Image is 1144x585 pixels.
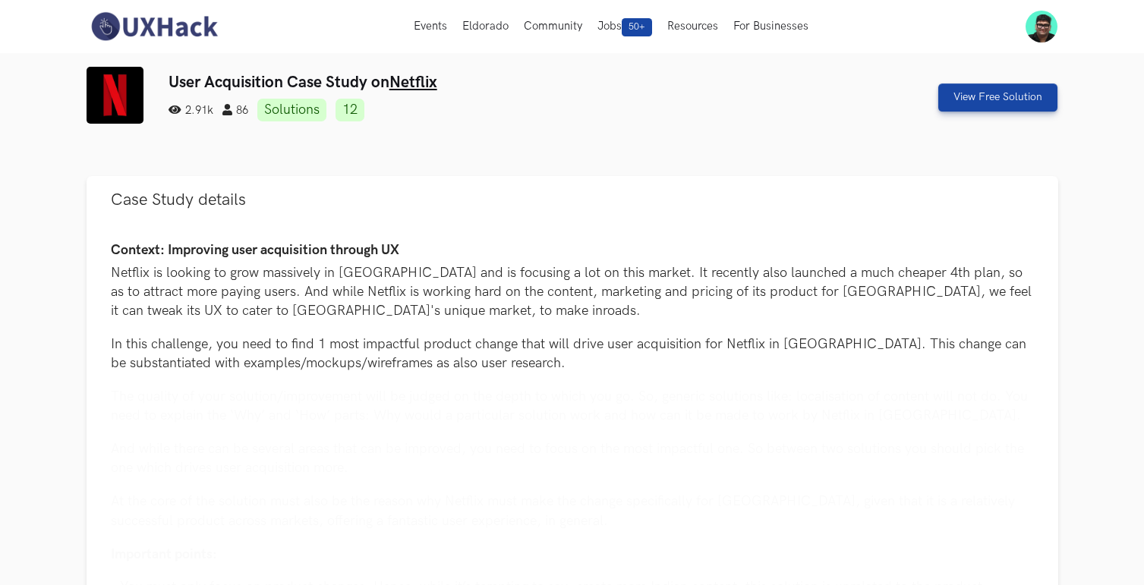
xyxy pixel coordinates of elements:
img: Your profile pic [1026,11,1057,42]
p: In this challenge, you need to find 1 most impactful product change that will drive user acquisit... [111,335,1034,373]
a: Solutions [257,99,326,121]
a: Netflix [389,73,437,92]
span: 86 [222,104,248,117]
strong: Important points: [111,546,217,562]
a: View Free Solution [938,83,1057,112]
p: Netflix is looking to grow massively in [GEOGRAPHIC_DATA] and is focusing a lot on this market. I... [111,263,1034,321]
h3: User Acquisition Case Study on [169,73,812,92]
span: Case Study details [111,190,246,210]
p: At the core of the solution must also be the reason why Netflix must make the change specifically... [111,492,1034,530]
span: 2.91k [169,104,213,117]
p: The quality of your solution/improvement will be judged on the depth to which you go. So, generic... [111,387,1034,425]
a: 12 [336,99,364,121]
p: And while there can be several areas that can be improved, you need to focus on the most impactfu... [111,439,1034,477]
h4: Context: Improving user acquisition through UX [111,243,1034,259]
span: 50+ [622,18,652,36]
img: UXHack-logo.png [87,11,222,42]
img: Netflix logo [87,67,143,124]
button: Case Study details [87,176,1058,224]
